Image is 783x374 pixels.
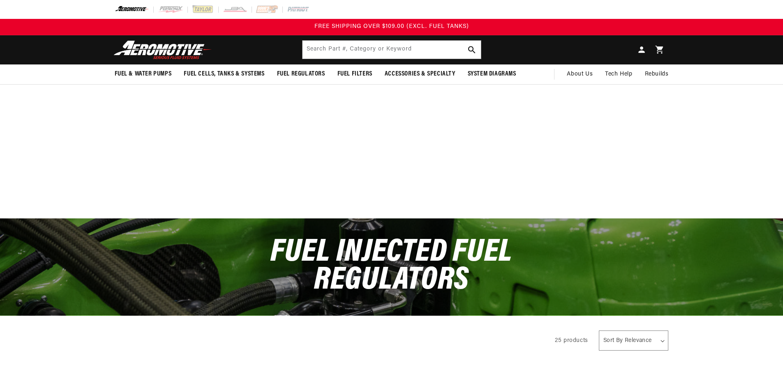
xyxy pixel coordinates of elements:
[385,70,455,78] span: Accessories & Specialty
[109,64,178,84] summary: Fuel & Water Pumps
[111,40,214,60] img: Aeromotive
[379,64,462,84] summary: Accessories & Specialty
[605,70,632,79] span: Tech Help
[271,64,331,84] summary: Fuel Regulators
[567,71,593,77] span: About Us
[314,23,469,30] span: FREE SHIPPING OVER $109.00 (EXCL. FUEL TANKS)
[555,337,588,344] span: 25 products
[331,64,379,84] summary: Fuel Filters
[599,64,638,84] summary: Tech Help
[463,41,481,59] button: Search Part #, Category or Keyword
[178,64,270,84] summary: Fuel Cells, Tanks & Systems
[184,70,264,78] span: Fuel Cells, Tanks & Systems
[303,41,481,59] input: Search Part #, Category or Keyword
[277,70,325,78] span: Fuel Regulators
[462,64,522,84] summary: System Diagrams
[115,70,172,78] span: Fuel & Water Pumps
[337,70,372,78] span: Fuel Filters
[639,64,675,84] summary: Rebuilds
[645,70,669,79] span: Rebuilds
[561,64,599,84] a: About Us
[270,236,513,297] span: Fuel Injected Fuel Regulators
[468,70,516,78] span: System Diagrams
